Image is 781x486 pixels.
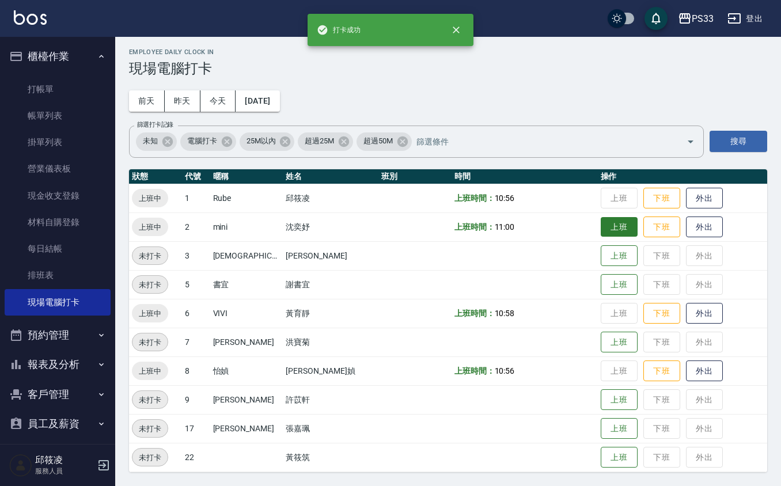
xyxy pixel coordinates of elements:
button: 登出 [723,8,767,29]
button: 報表及分析 [5,350,111,379]
td: 1 [182,184,210,212]
td: 張嘉珮 [283,414,378,443]
button: 搜尋 [710,131,767,152]
td: [PERSON_NAME] [210,414,283,443]
th: 暱稱 [210,169,283,184]
span: 10:56 [495,366,515,375]
td: 5 [182,270,210,299]
span: 超過50M [357,135,400,147]
th: 操作 [598,169,767,184]
span: 打卡成功 [317,24,361,36]
span: 上班中 [132,307,168,320]
th: 姓名 [283,169,378,184]
button: 外出 [686,217,723,238]
span: 上班中 [132,192,168,204]
th: 代號 [182,169,210,184]
div: 未知 [136,132,177,151]
td: 8 [182,356,210,385]
button: 員工及薪資 [5,409,111,439]
span: 未打卡 [132,250,168,262]
input: 篩選條件 [414,131,666,151]
button: 前天 [129,90,165,112]
h2: Employee Daily Clock In [129,48,767,56]
td: 謝書宜 [283,270,378,299]
span: 未打卡 [132,394,168,406]
button: save [644,7,668,30]
td: 書宜 [210,270,283,299]
td: [PERSON_NAME]媜 [283,356,378,385]
button: 客戶管理 [5,379,111,409]
button: Open [681,132,700,151]
button: 上班 [601,332,638,353]
button: 外出 [686,303,723,324]
td: 黃筱筑 [283,443,378,472]
h3: 現場電腦打卡 [129,60,767,77]
td: 2 [182,212,210,241]
td: [PERSON_NAME] [283,241,378,270]
button: 上班 [601,245,638,267]
td: 邱筱凌 [283,184,378,212]
td: 6 [182,299,210,328]
span: 未知 [136,135,165,147]
td: Rube [210,184,283,212]
button: PS33 [673,7,718,31]
a: 掛單列表 [5,129,111,155]
span: 超過25M [298,135,341,147]
span: 未打卡 [132,279,168,291]
span: 上班中 [132,365,168,377]
span: 25M以內 [240,135,283,147]
span: 10:56 [495,193,515,203]
button: 上班 [601,274,638,295]
button: 上班 [601,447,638,468]
button: 櫃檯作業 [5,41,111,71]
b: 上班時間： [454,193,495,203]
td: mini [210,212,283,241]
div: PS33 [692,12,714,26]
img: Person [9,454,32,477]
b: 上班時間： [454,222,495,231]
h5: 邱筱凌 [35,454,94,466]
a: 每日結帳 [5,236,111,262]
button: 上班 [601,389,638,411]
div: 超過50M [357,132,412,151]
td: 怡媜 [210,356,283,385]
span: 11:00 [495,222,515,231]
td: 7 [182,328,210,356]
button: 下班 [643,188,680,209]
td: 17 [182,414,210,443]
div: 電腦打卡 [180,132,236,151]
span: 電腦打卡 [180,135,224,147]
span: 10:58 [495,309,515,318]
span: 未打卡 [132,336,168,348]
b: 上班時間： [454,309,495,318]
img: Logo [14,10,47,25]
button: 今天 [200,90,236,112]
a: 營業儀表板 [5,155,111,182]
div: 超過25M [298,132,353,151]
th: 時間 [452,169,598,184]
td: 沈奕妤 [283,212,378,241]
label: 篩選打卡記錄 [137,120,173,129]
button: 預約管理 [5,320,111,350]
span: 上班中 [132,221,168,233]
button: 上班 [601,418,638,439]
button: 下班 [643,360,680,382]
p: 服務人員 [35,466,94,476]
button: 下班 [643,303,680,324]
th: 班別 [378,169,452,184]
a: 打帳單 [5,76,111,102]
b: 上班時間： [454,366,495,375]
td: [PERSON_NAME] [210,328,283,356]
button: 下班 [643,217,680,238]
a: 現場電腦打卡 [5,289,111,316]
span: 未打卡 [132,451,168,464]
td: 3 [182,241,210,270]
button: 昨天 [165,90,200,112]
a: 帳單列表 [5,102,111,129]
div: 25M以內 [240,132,295,151]
a: 現金收支登錄 [5,183,111,209]
a: 材料自購登錄 [5,209,111,236]
th: 狀態 [129,169,182,184]
span: 未打卡 [132,423,168,435]
td: 9 [182,385,210,414]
